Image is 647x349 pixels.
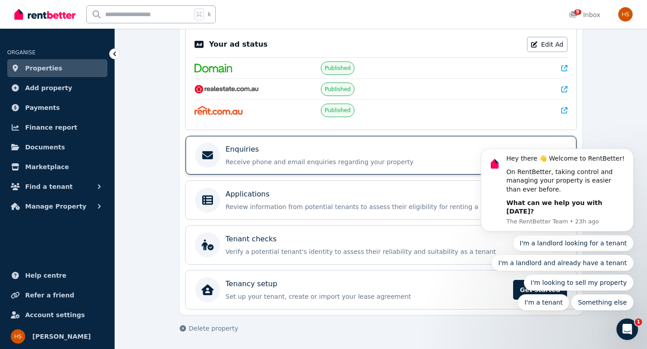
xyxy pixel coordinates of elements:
p: Review information from potential tenants to assess their eligibility for renting a property [226,202,551,211]
span: ORGANISE [7,49,35,56]
a: Documents [7,138,107,156]
p: Verify a potential tenant's identity to assess their reliability and suitability as a tenant [226,247,551,256]
a: EnquiriesReceive phone and email enquiries regarding your property [186,136,576,174]
img: Harpinder Singh [11,329,25,344]
span: Published [325,65,351,72]
span: Published [325,86,351,93]
img: Domain.com.au [195,64,232,73]
div: Inbox [569,10,600,19]
span: Refer a friend [25,290,74,301]
span: [PERSON_NAME] [32,331,91,342]
iframe: Intercom notifications message [467,69,647,325]
p: Your ad status [209,39,267,50]
span: Published [325,107,351,114]
span: Manage Property [25,201,86,212]
span: k [208,11,211,18]
p: Receive phone and email enquiries regarding your property [226,157,551,166]
img: RentBetter [14,8,75,21]
a: Tenant checksVerify a potential tenant's identity to assess their reliability and suitability as ... [186,226,576,264]
a: Add property [7,79,107,97]
a: Marketplace [7,158,107,176]
span: Find a tenant [25,181,73,192]
a: Tenancy setupSet up your tenant, create or import your lease agreementGet started [186,270,576,309]
p: Set up your tenant, create or import your lease agreement [226,292,508,301]
a: Refer a friend [7,286,107,304]
span: Documents [25,142,65,153]
a: Finance report [7,118,107,136]
a: Edit Ad [527,37,567,52]
span: Marketplace [25,161,69,172]
span: Finance report [25,122,77,133]
img: Harpinder Singh [618,7,633,22]
a: Payments [7,99,107,117]
span: Add property [25,83,72,93]
span: Help centre [25,270,66,281]
iframe: Intercom live chat [616,318,638,340]
button: Manage Property [7,197,107,215]
span: Account settings [25,310,85,320]
button: Delete property [180,324,238,333]
span: 1 [635,318,642,326]
a: Account settings [7,306,107,324]
p: Enquiries [226,144,259,155]
span: Delete property [189,324,238,333]
a: Properties [7,59,107,77]
span: Properties [25,63,62,74]
img: Rent.com.au [195,106,243,115]
p: Tenant checks [226,234,277,244]
a: ApplicationsReview information from potential tenants to assess their eligibility for renting a p... [186,181,576,219]
img: RealEstate.com.au [195,85,259,94]
button: Find a tenant [7,178,107,196]
p: Tenancy setup [226,279,277,289]
span: Payments [25,102,60,113]
span: 9 [574,9,581,15]
a: Help centre [7,266,107,284]
p: Applications [226,189,270,200]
